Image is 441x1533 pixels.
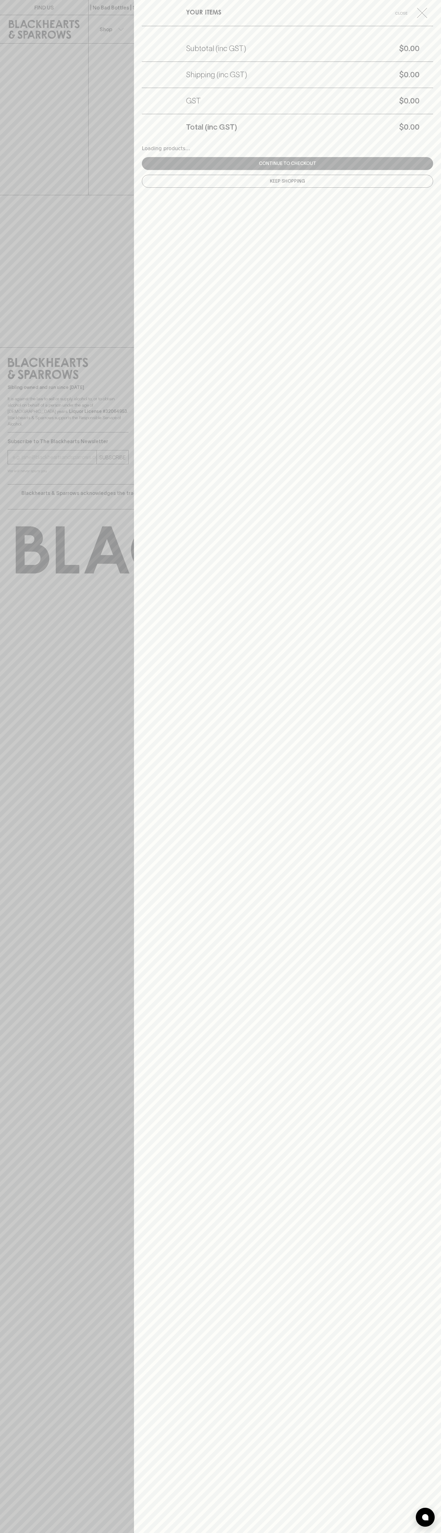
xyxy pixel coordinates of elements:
[246,44,420,54] h5: $0.00
[247,70,420,80] h5: $0.00
[201,96,420,106] h5: $0.00
[388,10,415,16] span: Close
[142,145,433,152] div: Loading products...
[186,70,247,80] h5: Shipping (inc GST)
[186,122,237,132] h5: Total (inc GST)
[237,122,420,132] h5: $0.00
[186,96,201,106] h5: GST
[142,175,433,188] button: Keep Shopping
[422,1514,428,1520] img: bubble-icon
[186,44,246,54] h5: Subtotal (inc GST)
[186,8,221,18] h6: YOUR ITEMS
[388,8,432,18] button: Close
